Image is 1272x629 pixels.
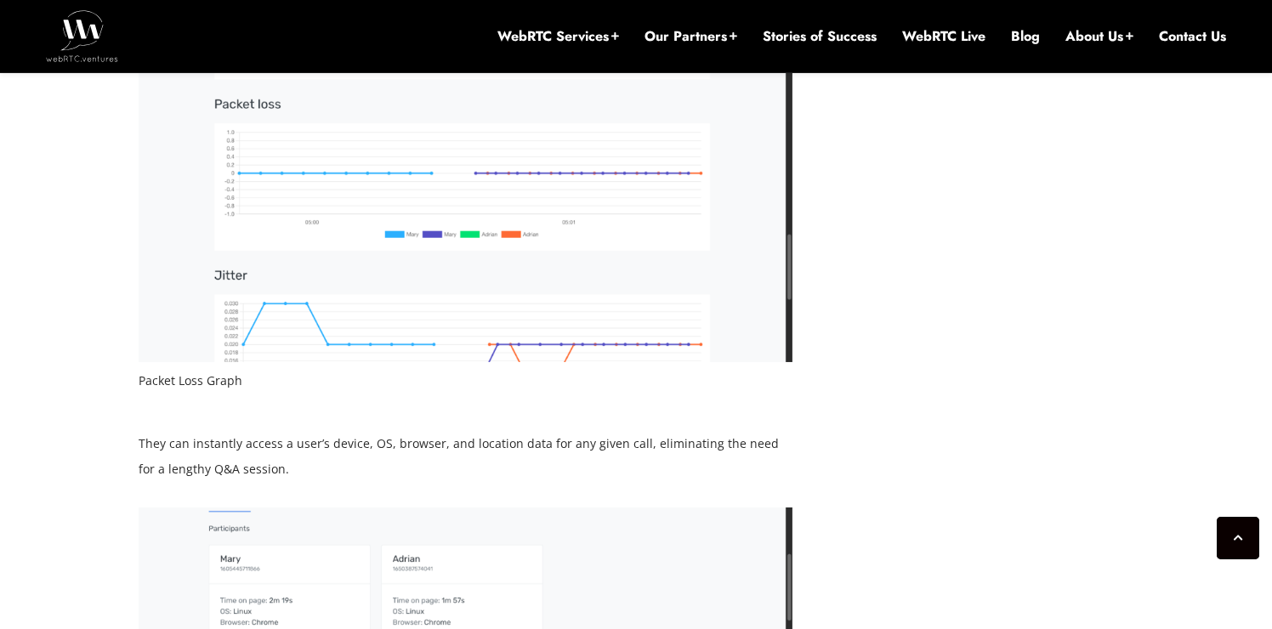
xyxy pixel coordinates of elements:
a: Our Partners [645,27,737,46]
p: They can instantly access a user’s device, OS, browser, and location data for any given call, eli... [139,431,793,482]
a: WebRTC Services [497,27,619,46]
img: WebRTC.ventures [46,10,118,61]
a: Stories of Success [763,27,877,46]
a: Contact Us [1159,27,1226,46]
figcaption: Packet Loss Graph [139,368,793,394]
a: Blog [1011,27,1040,46]
a: WebRTC Live [902,27,985,46]
a: About Us [1065,27,1133,46]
